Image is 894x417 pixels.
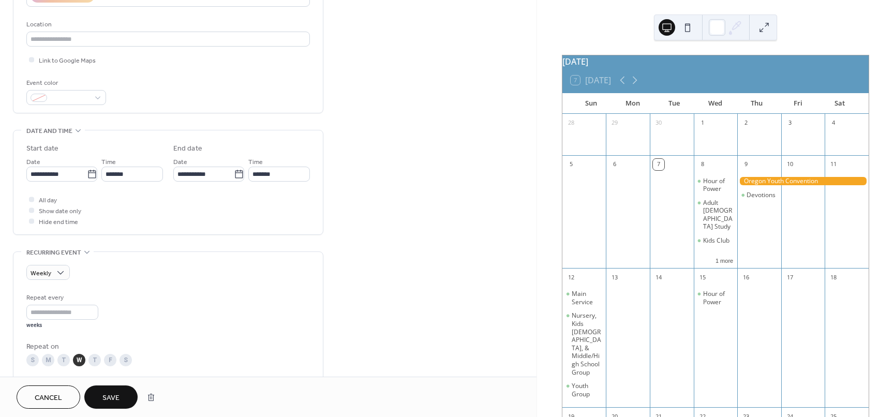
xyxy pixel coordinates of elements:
div: 1 [697,117,708,129]
div: Adult Bible Study [694,199,738,231]
span: Weekly [31,267,51,279]
div: 16 [740,272,752,283]
span: Cancel [35,393,62,404]
div: 9 [740,159,752,170]
span: Date [173,157,187,168]
span: Time [248,157,263,168]
div: Adult [DEMOGRAPHIC_DATA] Study [703,199,734,231]
div: 11 [828,159,839,170]
span: Link to Google Maps [39,55,96,66]
div: Tue [653,93,695,114]
div: Repeat every [26,292,96,303]
div: T [88,354,101,366]
div: Hour of Power [694,290,738,306]
div: F [104,354,116,366]
div: Kids Club [703,236,729,245]
span: Hide end time [39,217,78,228]
div: Hour of Power [703,177,734,193]
div: Kids Club [694,236,738,245]
div: 8 [697,159,708,170]
div: 10 [784,159,796,170]
div: Wed [695,93,736,114]
button: Cancel [17,385,80,409]
div: Devotions [747,191,776,199]
div: Sun [571,93,612,114]
span: Recurring event [26,247,81,258]
div: Location [26,19,308,30]
div: Youth Group [562,382,606,398]
div: Main Service [562,290,606,306]
div: Devotions [737,191,781,199]
div: Start date [26,143,58,154]
div: 7 [653,159,664,170]
div: Youth Group [572,382,602,398]
div: Repeat on [26,341,308,352]
div: 4 [828,117,839,129]
span: Time [101,157,116,168]
div: Mon [612,93,653,114]
div: 2 [740,117,752,129]
div: T [57,354,70,366]
div: End date [173,143,202,154]
div: 30 [653,117,664,129]
div: 29 [609,117,620,129]
div: weeks [26,322,98,329]
div: 13 [609,272,620,283]
div: Hour of Power [694,177,738,193]
div: W [73,354,85,366]
div: 18 [828,272,839,283]
div: 5 [565,159,577,170]
span: Date [26,157,40,168]
span: All day [39,195,57,206]
div: Sat [819,93,860,114]
span: Show date only [39,206,81,217]
button: 1 more [711,256,737,264]
div: 17 [784,272,796,283]
div: 28 [565,117,577,129]
div: 3 [784,117,796,129]
div: Oregon Youth Convention [737,177,869,186]
div: 12 [565,272,577,283]
div: [DATE] [562,55,869,68]
button: Save [84,385,138,409]
div: Nursery, Kids Church, & Middle/High School Group [562,311,606,376]
div: 15 [697,272,708,283]
div: 6 [609,159,620,170]
div: 14 [653,272,664,283]
div: Nursery, Kids [DEMOGRAPHIC_DATA], & Middle/High School Group [572,311,602,376]
span: Date and time [26,126,72,137]
div: Hour of Power [703,290,734,306]
div: Main Service [572,290,602,306]
div: Fri [778,93,819,114]
div: Thu [736,93,778,114]
div: S [26,354,39,366]
div: S [120,354,132,366]
div: Event color [26,78,104,88]
span: Save [102,393,120,404]
div: M [42,354,54,366]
